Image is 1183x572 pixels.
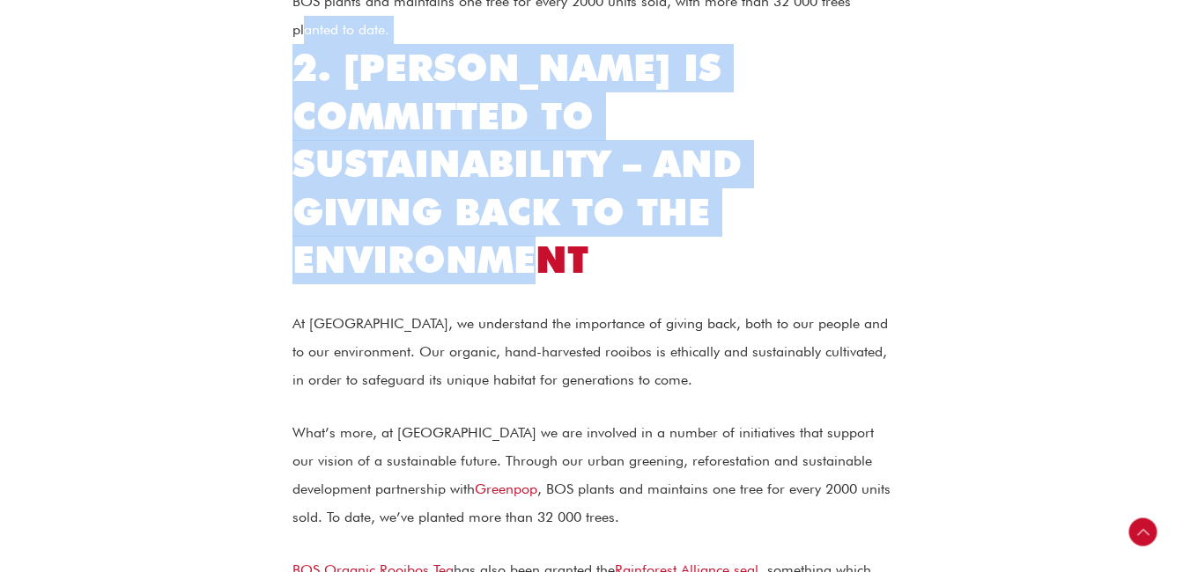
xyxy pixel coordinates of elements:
[292,419,891,532] p: What’s more, at [GEOGRAPHIC_DATA] we are involved in a number of initiatives that support our vis...
[292,310,891,394] p: At [GEOGRAPHIC_DATA], we understand the importance of giving back, both to our people and to our ...
[475,480,537,497] a: Greenpop
[292,44,891,284] h2: 2. [PERSON_NAME] is committed to sustainability – and giving back to the environment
